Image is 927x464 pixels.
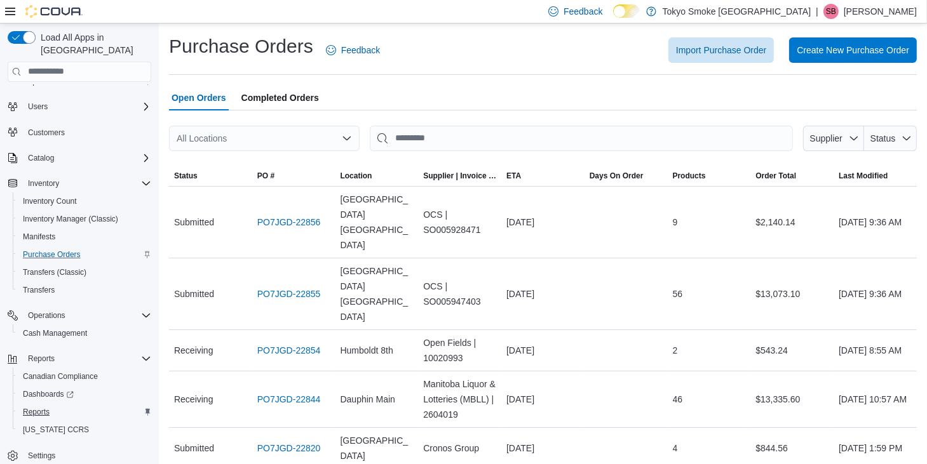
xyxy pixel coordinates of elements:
[18,387,151,402] span: Dashboards
[23,351,151,366] span: Reports
[826,4,836,19] span: SB
[839,171,888,181] span: Last Modified
[585,166,668,186] button: Days On Order
[834,166,917,186] button: Last Modified
[257,343,321,358] a: PO7JGD-22854
[321,37,385,63] a: Feedback
[252,166,335,186] button: PO #
[506,171,521,181] span: ETA
[864,126,917,151] button: Status
[23,125,70,140] a: Customers
[23,176,64,191] button: Inventory
[676,44,766,56] span: Import Purchase Order
[673,343,678,358] span: 2
[174,171,198,181] span: Status
[341,171,372,181] div: Location
[613,4,640,18] input: Dark Mode
[823,4,839,19] div: Sharla Bugge
[18,265,151,280] span: Transfers (Classic)
[803,126,864,151] button: Supplier
[28,451,55,461] span: Settings
[810,133,842,143] span: Supplier
[18,229,151,244] span: Manifests
[501,209,585,235] div: [DATE]
[13,263,156,281] button: Transfers (Classic)
[18,282,151,298] span: Transfers
[750,209,834,235] div: $2,140.14
[673,215,678,230] span: 9
[668,37,774,63] button: Import Purchase Order
[36,31,151,56] span: Load All Apps in [GEOGRAPHIC_DATA]
[3,307,156,324] button: Operations
[18,247,151,262] span: Purchase Orders
[834,435,917,461] div: [DATE] 1:59 PM
[18,247,86,262] a: Purchase Orders
[789,37,917,63] button: Create New Purchase Order
[13,368,156,385] button: Canadian Compliance
[673,441,678,456] span: 4
[23,447,151,463] span: Settings
[418,202,501,242] div: OCS | SO005928471
[174,343,213,358] span: Receiving
[23,124,151,140] span: Customers
[18,369,103,384] a: Canadian Compliance
[241,85,319,110] span: Completed Orders
[23,351,60,366] button: Reports
[501,435,585,461] div: [DATE]
[28,178,59,189] span: Inventory
[28,153,54,163] span: Catalog
[257,215,321,230] a: PO7JGD-22856
[23,249,81,260] span: Purchase Orders
[13,210,156,228] button: Inventory Manager (Classic)
[23,308,151,323] span: Operations
[28,354,55,364] span: Reports
[18,326,151,341] span: Cash Management
[23,389,74,399] span: Dashboards
[418,330,501,371] div: Open Fields | 10020993
[3,123,156,142] button: Customers
[341,44,380,56] span: Feedback
[23,425,89,435] span: [US_STATE] CCRS
[501,338,585,363] div: [DATE]
[13,403,156,421] button: Reports
[257,286,321,302] a: PO7JGD-22855
[18,387,79,402] a: Dashboards
[18,211,123,227] a: Inventory Manager (Classic)
[23,150,59,166] button: Catalog
[18,211,151,227] span: Inventory Manager (Classic)
[18,422,151,437] span: Washington CCRS
[590,171,644,181] span: Days On Order
[257,392,321,407] a: PO7JGD-22844
[13,385,156,403] a: Dashboards
[342,133,352,143] button: Open list of options
[3,98,156,116] button: Users
[341,192,414,253] span: [GEOGRAPHIC_DATA] [GEOGRAPHIC_DATA]
[23,407,50,417] span: Reports
[564,5,602,18] span: Feedback
[834,387,917,412] div: [DATE] 10:57 AM
[23,371,98,381] span: Canadian Compliance
[23,308,71,323] button: Operations
[501,281,585,307] div: [DATE]
[13,228,156,246] button: Manifests
[750,281,834,307] div: $13,073.10
[341,392,395,407] span: Dauphin Main
[834,209,917,235] div: [DATE] 9:36 AM
[23,99,151,114] span: Users
[23,176,151,191] span: Inventory
[28,128,65,138] span: Customers
[174,215,214,230] span: Submitted
[3,149,156,167] button: Catalog
[23,232,55,242] span: Manifests
[174,441,214,456] span: Submitted
[18,326,92,341] a: Cash Management
[341,263,414,324] span: [GEOGRAPHIC_DATA] [GEOGRAPHIC_DATA]
[673,171,706,181] span: Products
[174,286,214,302] span: Submitted
[18,282,60,298] a: Transfers
[501,166,585,186] button: ETA
[673,392,683,407] span: 46
[169,166,252,186] button: Status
